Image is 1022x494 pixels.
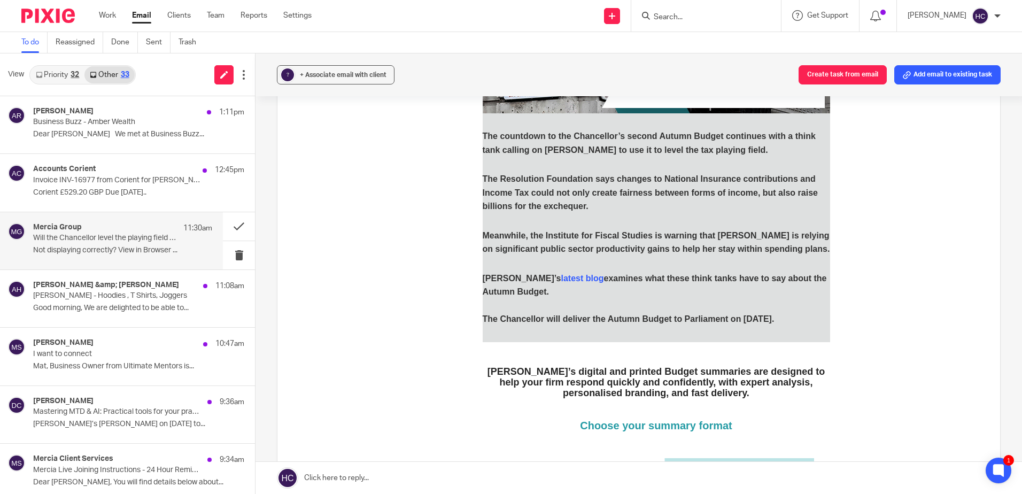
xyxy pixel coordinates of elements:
[33,188,244,197] p: Corient £529.20 GBP Due [DATE]..
[121,71,129,79] div: 33
[1003,455,1014,466] div: 1
[8,281,25,298] img: svg%3E
[8,69,24,80] span: View
[33,130,244,139] p: Dear [PERSON_NAME] We met at Business Buzz...
[653,13,749,22] input: Search
[33,397,94,406] h4: [PERSON_NAME]
[799,65,887,84] button: Create task from email
[233,393,275,402] a: latest blog
[807,12,848,19] span: Get Support
[33,107,94,116] h4: [PERSON_NAME]
[56,32,103,53] a: Reassigned
[215,165,244,175] p: 12:45pm
[8,107,25,124] img: svg%3E
[99,10,116,21] a: Work
[33,454,113,464] h4: Mercia Client Services
[219,107,244,118] p: 1:11pm
[33,281,179,290] h4: [PERSON_NAME] &amp; [PERSON_NAME]
[111,32,138,53] a: Done
[8,223,25,240] img: svg%3E
[8,338,25,356] img: svg%3E
[154,251,487,274] span: The countdown to the Chancellor’s second Autumn Budget continues with a think tank calling on [PE...
[154,350,502,373] span: Meanwhile, the Institute for Fiscal Studies is warning that [PERSON_NAME] is relying on significa...
[8,397,25,414] img: svg%3E
[71,71,79,79] div: 32
[33,234,176,243] p: Will the Chancellor level the playing field at the Autumn Budget?
[21,32,48,53] a: To do
[183,223,212,234] p: 11:30am
[33,466,202,475] p: Mercia Live Joining Instructions - 24 Hour Reminder
[30,66,84,83] a: Priority32
[33,304,244,313] p: Good morning, We are delighted to be able to...
[908,10,966,21] p: [PERSON_NAME]
[220,454,244,465] p: 9:34am
[283,10,312,21] a: Settings
[33,350,202,359] p: I want to connect
[894,65,1001,84] button: Add email to existing task
[241,10,267,21] a: Reports
[33,118,202,127] p: Business Buzz - Amber Wealth
[33,478,244,487] p: Dear [PERSON_NAME], You will find details below about...
[21,9,75,23] img: Pixie
[154,294,490,330] span: The Resolution Foundation says changes to National Insurance contributions and Income Tax could n...
[167,10,191,21] a: Clients
[33,407,202,416] p: Mastering MTD & AI: Practical tools for your practice
[215,281,244,291] p: 11:08am
[84,66,134,83] a: Other33
[278,8,377,11] p: Not displaying correctly?
[132,10,151,21] a: Email
[281,68,294,81] div: ?
[277,65,394,84] button: ? + Associate email with client
[33,176,202,185] p: Invoice INV-16977 from Corient for [PERSON_NAME] Accountancy Ltd
[245,45,288,53] a: My Account
[8,165,25,182] img: svg%3E
[336,6,377,12] a: View in Browser
[300,72,386,78] span: + Associate email with client
[972,7,989,25] img: svg%3E
[33,420,244,429] p: [PERSON_NAME]’s [PERSON_NAME] on [DATE] to...
[154,393,499,443] span: [PERSON_NAME]’s examines what these think tanks have to say about the Autumn Budget. The Chancell...
[33,165,96,174] h4: Accounts Corient
[215,338,244,349] p: 10:47am
[179,32,204,53] a: Trash
[154,19,245,64] img: Mercia Group
[33,291,202,300] p: [PERSON_NAME] - Hoodies , T Shirts, Joggers
[33,338,94,348] h4: [PERSON_NAME]
[220,397,244,407] p: 9:36am
[207,10,224,21] a: Team
[33,246,212,255] p: Not displaying correctly? View in Browser ...
[154,72,502,233] img: Budget_Email_Banner-650x300-1-1.jpg
[146,32,171,53] a: Sent
[33,223,82,232] h4: Mercia Group
[8,454,25,472] img: svg%3E
[33,362,244,371] p: Mat, Business Owner from Ultimate Mentors is...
